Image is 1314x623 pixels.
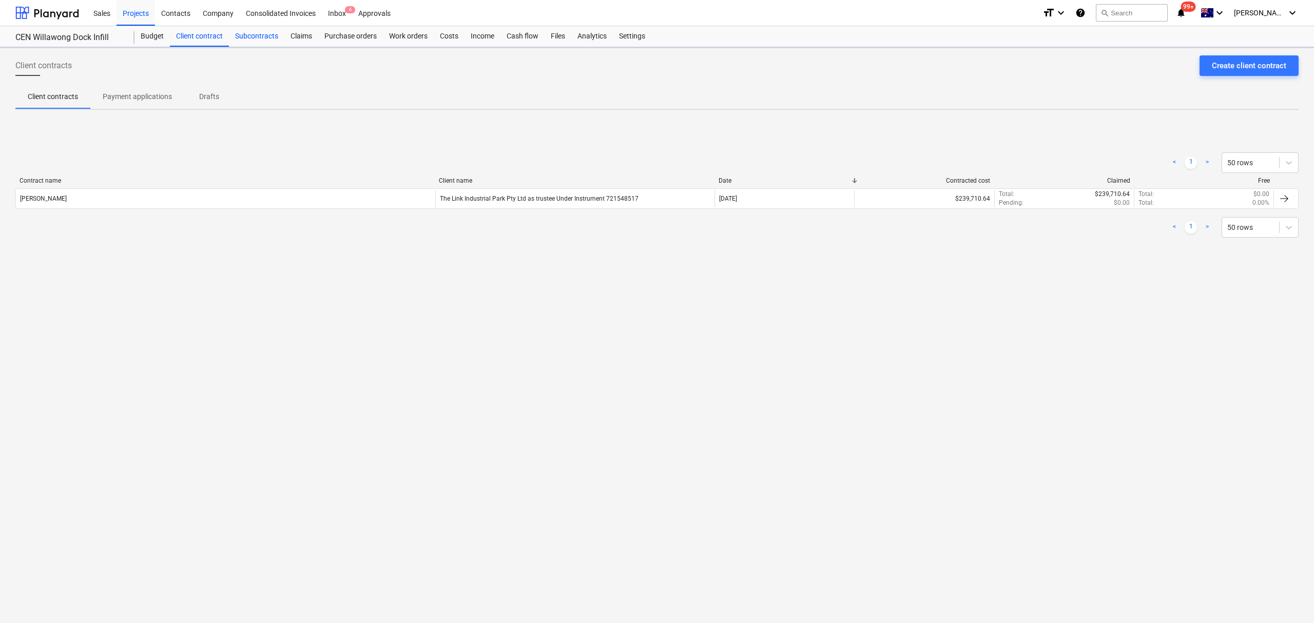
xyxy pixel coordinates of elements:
[1168,221,1181,233] a: Previous page
[1201,221,1213,233] a: Next page
[103,91,172,102] p: Payment applications
[999,199,1023,207] p: Pending :
[1055,7,1067,19] i: keyboard_arrow_down
[345,6,355,13] span: 6
[999,190,1014,199] p: Total :
[383,26,434,47] a: Work orders
[170,26,229,47] a: Client contract
[1138,199,1154,207] p: Total :
[1114,199,1130,207] p: $0.00
[1213,7,1226,19] i: keyboard_arrow_down
[998,177,1130,184] div: Claimed
[719,195,737,202] div: [DATE]
[571,26,613,47] a: Analytics
[28,91,78,102] p: Client contracts
[545,26,571,47] a: Files
[854,190,994,207] div: $239,710.64
[1181,2,1196,12] span: 99+
[1138,177,1270,184] div: Free
[465,26,500,47] a: Income
[15,32,122,43] div: CEN Willawong Dock Infill
[1212,59,1286,72] div: Create client contract
[439,177,710,184] div: Client name
[1095,190,1130,199] p: $239,710.64
[1100,9,1109,17] span: search
[1075,7,1086,19] i: Knowledge base
[1185,157,1197,169] a: Page 1 is your current page
[1138,190,1154,199] p: Total :
[1176,7,1186,19] i: notifications
[1201,157,1213,169] a: Next page
[20,177,431,184] div: Contract name
[197,91,221,102] p: Drafts
[1042,7,1055,19] i: format_size
[1185,221,1197,233] a: Page 1 is your current page
[1096,4,1168,22] button: Search
[434,26,465,47] a: Costs
[1168,157,1181,169] a: Previous page
[15,60,72,72] span: Client contracts
[318,26,383,47] a: Purchase orders
[613,26,651,47] a: Settings
[1286,7,1299,19] i: keyboard_arrow_down
[1253,190,1269,199] p: $0.00
[1252,199,1269,207] p: 0.00%
[229,26,284,47] a: Subcontracts
[1234,9,1285,17] span: [PERSON_NAME]
[284,26,318,47] a: Claims
[1200,55,1299,76] button: Create client contract
[719,177,850,184] div: Date
[134,26,170,47] a: Budget
[500,26,545,47] a: Cash flow
[859,177,990,184] div: Contracted cost
[20,195,67,202] div: [PERSON_NAME]
[440,195,639,202] div: The Link Industrial Park Pty Ltd as trustee Under Instrument 721548517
